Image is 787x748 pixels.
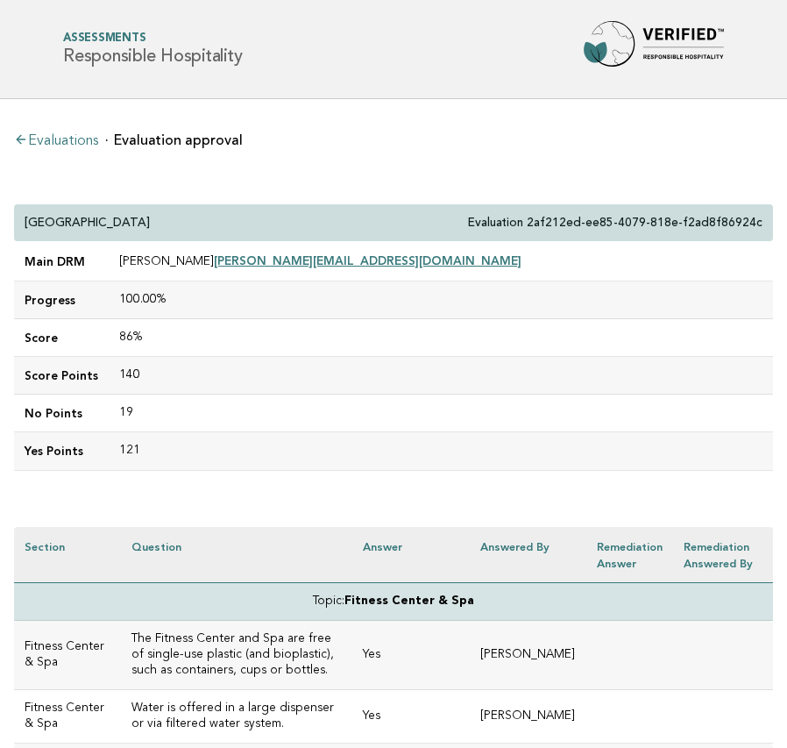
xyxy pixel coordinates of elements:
p: Evaluation 2af212ed-ee85-4079-818e-f2ad8f86924c [468,215,762,231]
td: Progress [14,281,109,319]
a: Evaluations [14,134,98,148]
td: 19 [109,395,773,432]
td: No Points [14,395,109,432]
td: Topic: [14,582,773,620]
span: Assessments [63,33,242,45]
th: Remediation Answer [586,527,673,583]
a: [PERSON_NAME][EMAIL_ADDRESS][DOMAIN_NAME] [214,253,521,267]
td: Fitness Center & Spa [14,690,121,744]
td: [PERSON_NAME] [470,621,586,690]
td: 100.00% [109,281,773,319]
td: Yes [352,690,470,744]
td: 86% [109,319,773,357]
td: Score [14,319,109,357]
th: Answered by [470,527,586,583]
td: Fitness Center & Spa [14,621,121,690]
td: Yes Points [14,432,109,470]
p: [GEOGRAPHIC_DATA] [25,215,150,231]
h1: Responsible Hospitality [63,33,242,66]
h3: Water is offered in a large dispenser or via filtered water system. [131,701,342,732]
img: Forbes Travel Guide [584,21,724,77]
th: Section [14,527,121,583]
td: [PERSON_NAME] [109,242,773,281]
th: Question [121,527,352,583]
h3: The Fitness Center and Spa are free of single-use plastic (and bioplastic), such as containers, c... [131,631,342,679]
td: Score Points [14,357,109,395]
td: Yes [352,621,470,690]
td: [PERSON_NAME] [470,690,586,744]
strong: Fitness Center & Spa [344,595,474,607]
li: Evaluation approval [105,133,243,147]
th: Answer [352,527,470,583]
td: 140 [109,357,773,395]
th: Remediation Answered by [673,527,773,583]
td: 121 [109,432,773,470]
td: Main DRM [14,242,109,281]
